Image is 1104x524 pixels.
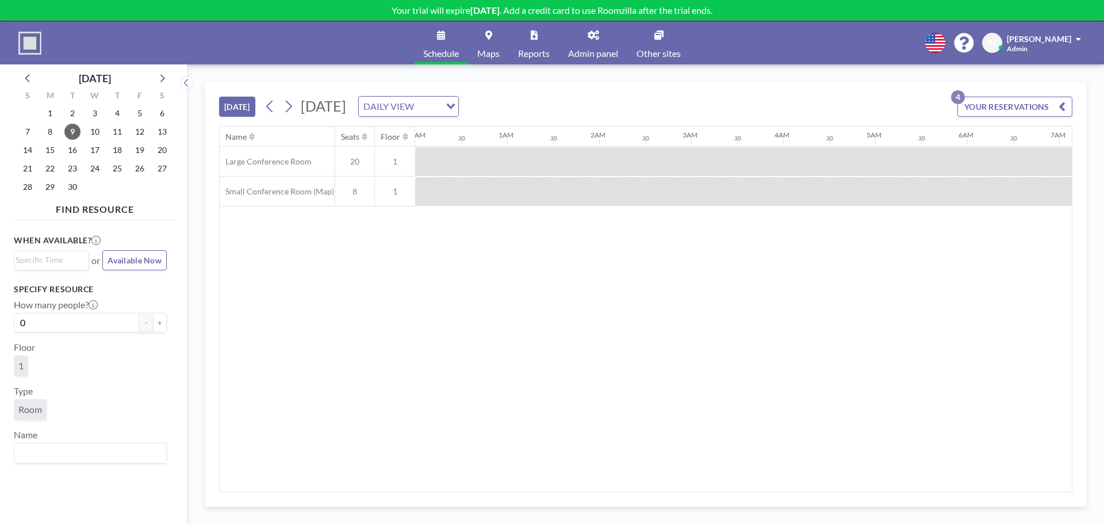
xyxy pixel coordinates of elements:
button: [DATE] [219,97,255,117]
div: 7AM [1051,131,1065,139]
label: Name [14,429,37,441]
div: T [106,89,128,104]
span: Tuesday, September 16, 2025 [64,142,80,158]
span: [DATE] [301,97,346,114]
a: Other sites [627,21,690,64]
span: Room [18,404,42,415]
div: 4AM [775,131,789,139]
span: 1 [375,156,415,167]
span: Saturday, September 27, 2025 [154,160,170,177]
span: Monday, September 29, 2025 [42,179,58,195]
div: [DATE] [79,70,111,86]
div: Search for option [14,251,89,269]
span: Small Conference Room (Map) [220,186,334,197]
h4: FIND RESOURCE [14,199,176,215]
button: - [139,313,153,332]
span: Other sites [637,49,681,58]
b: [DATE] [470,5,500,16]
span: Tuesday, September 30, 2025 [64,179,80,195]
div: Seats [341,132,359,142]
button: + [153,313,167,332]
span: Monday, September 8, 2025 [42,124,58,140]
span: Monday, September 22, 2025 [42,160,58,177]
span: [PERSON_NAME] [1007,34,1071,44]
div: Search for option [359,97,458,116]
span: 1 [375,186,415,197]
div: Floor [381,132,400,142]
span: Reports [518,49,550,58]
span: Maps [477,49,500,58]
button: Available Now [102,250,167,270]
span: Tuesday, September 2, 2025 [64,105,80,121]
div: F [128,89,151,104]
div: S [17,89,39,104]
a: Admin panel [559,21,627,64]
h3: Specify resource [14,284,167,294]
div: Search for option [14,443,166,463]
div: W [84,89,106,104]
div: S [151,89,173,104]
div: Name [225,132,247,142]
span: Large Conference Room [220,156,312,167]
span: Thursday, September 18, 2025 [109,142,125,158]
div: 12AM [407,131,425,139]
span: RS [987,38,997,48]
span: Wednesday, September 10, 2025 [87,124,103,140]
span: Wednesday, September 3, 2025 [87,105,103,121]
span: Sunday, September 7, 2025 [20,124,36,140]
span: Sunday, September 14, 2025 [20,142,36,158]
span: Monday, September 1, 2025 [42,105,58,121]
div: 6AM [959,131,973,139]
a: Maps [468,21,509,64]
div: 30 [1010,135,1017,142]
span: Friday, September 12, 2025 [132,124,148,140]
div: 2AM [591,131,605,139]
span: Saturday, September 6, 2025 [154,105,170,121]
span: 1 [18,360,24,372]
button: YOUR RESERVATIONS4 [957,97,1072,117]
label: Floor [14,342,35,353]
span: 8 [335,186,374,197]
span: Friday, September 5, 2025 [132,105,148,121]
span: Sunday, September 21, 2025 [20,160,36,177]
input: Search for option [16,446,160,461]
input: Search for option [417,99,439,114]
span: Monday, September 15, 2025 [42,142,58,158]
span: 20 [335,156,374,167]
span: Schedule [423,49,459,58]
span: Thursday, September 25, 2025 [109,160,125,177]
div: M [39,89,62,104]
span: Available Now [108,255,162,265]
div: 5AM [867,131,881,139]
input: Search for option [16,254,82,266]
div: 30 [918,135,925,142]
span: Thursday, September 11, 2025 [109,124,125,140]
span: Saturday, September 20, 2025 [154,142,170,158]
div: 30 [734,135,741,142]
span: Thursday, September 4, 2025 [109,105,125,121]
span: Tuesday, September 23, 2025 [64,160,80,177]
p: 4 [951,90,965,104]
span: Saturday, September 13, 2025 [154,124,170,140]
a: Reports [509,21,559,64]
div: T [62,89,84,104]
a: Schedule [414,21,468,64]
span: Friday, September 26, 2025 [132,160,148,177]
span: Wednesday, September 24, 2025 [87,160,103,177]
div: 30 [550,135,557,142]
span: Tuesday, September 9, 2025 [64,124,80,140]
span: DAILY VIEW [361,99,416,114]
div: 30 [826,135,833,142]
span: or [91,255,100,266]
span: Admin panel [568,49,618,58]
div: 30 [458,135,465,142]
span: Friday, September 19, 2025 [132,142,148,158]
div: 1AM [499,131,513,139]
label: Type [14,385,33,397]
div: 3AM [683,131,697,139]
span: Admin [1007,44,1028,53]
label: How many people? [14,299,98,311]
img: organization-logo [18,32,41,55]
span: Wednesday, September 17, 2025 [87,142,103,158]
span: Sunday, September 28, 2025 [20,179,36,195]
